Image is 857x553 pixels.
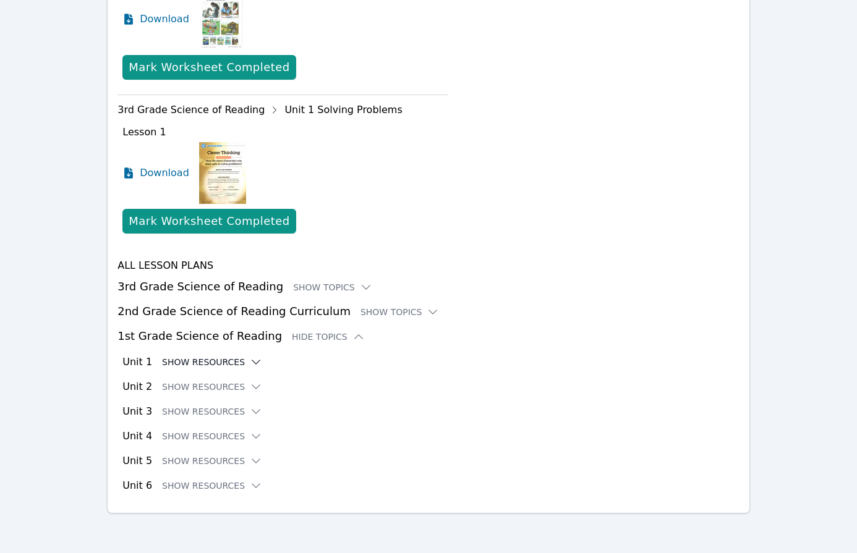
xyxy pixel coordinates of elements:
h3: 3rd Grade Science of Reading [117,278,740,295]
div: Mark Worksheet Completed [129,213,289,230]
button: Show Resources [162,356,262,368]
h3: 1st Grade Science of Reading [117,327,740,345]
h3: Unit 1 [122,355,152,369]
h4: All Lesson Plans [117,258,740,273]
span: Lesson 1 [122,126,166,138]
div: Mark Worksheet Completed [129,59,289,76]
button: Show Resources [162,381,262,393]
span: Download [140,166,189,180]
h3: 2nd Grade Science of Reading Curriculum [117,303,740,320]
span: Download [140,12,189,27]
button: Show Resources [162,479,262,492]
button: Show Resources [162,430,262,442]
h3: Unit 2 [122,379,152,394]
button: Show Resources [162,455,262,467]
div: 3rd Grade Science of Reading Unit 1 Solving Problems [117,100,448,120]
button: Show Topics [360,306,440,318]
button: Show Topics [293,281,372,293]
button: Hide Topics [292,331,365,343]
h3: Unit 3 [122,404,152,419]
h3: Unit 6 [122,478,152,493]
button: Show Resources [162,405,262,418]
h3: Unit 5 [122,454,152,468]
a: Download [122,142,189,204]
button: Mark Worksheet Completed [122,55,296,80]
button: Mark Worksheet Completed [122,209,296,234]
img: Lesson 1 [199,142,246,204]
h3: Unit 4 [122,429,152,444]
